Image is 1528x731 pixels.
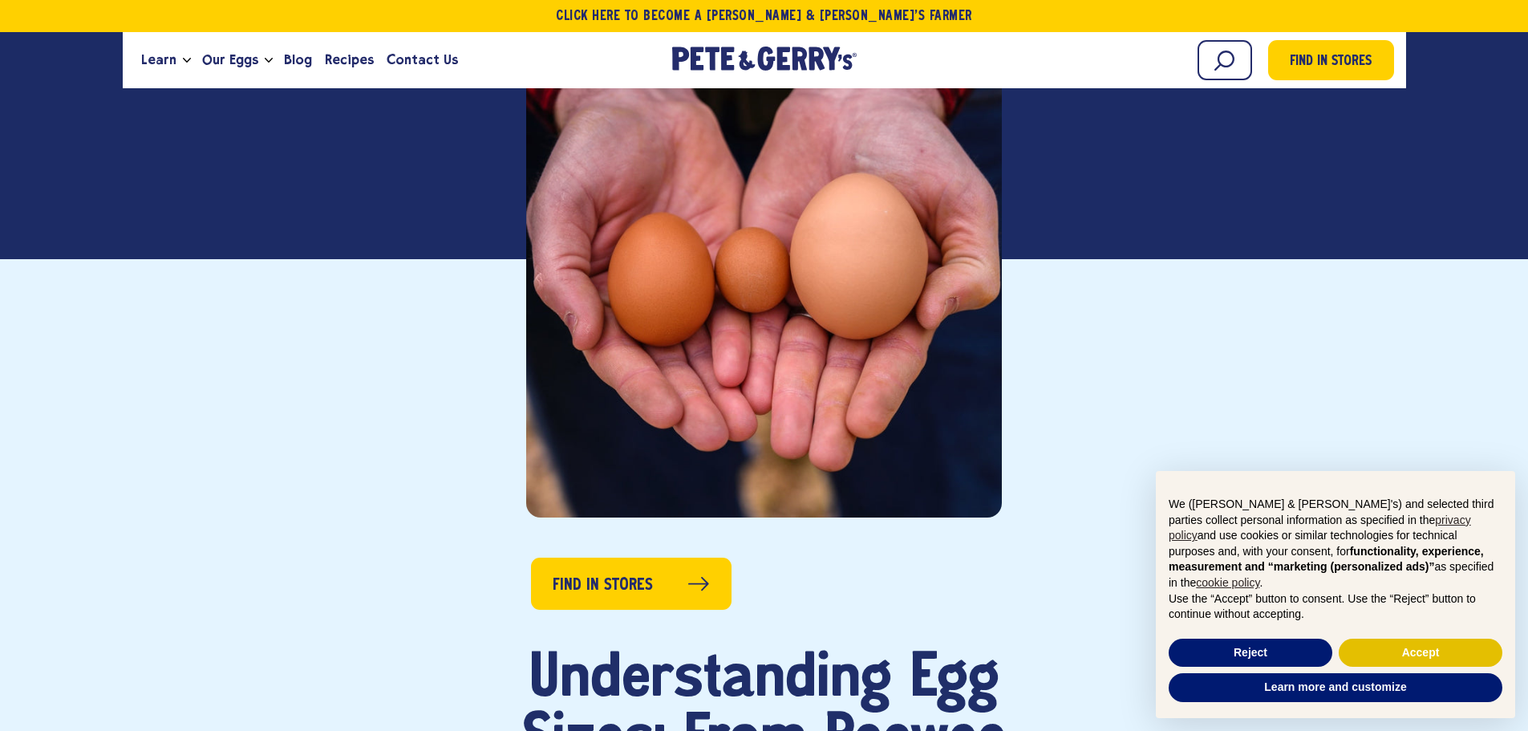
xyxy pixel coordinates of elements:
a: Contact Us [380,39,464,82]
span: Recipes [325,50,374,70]
span: Blog [284,50,312,70]
a: Find in Stores [1268,40,1394,80]
span: Our Eggs [202,50,258,70]
a: cookie policy [1196,576,1259,589]
p: We ([PERSON_NAME] & [PERSON_NAME]'s) and selected third parties collect personal information as s... [1169,497,1502,591]
a: Find in Stores [531,558,732,610]
input: Search [1198,40,1252,80]
button: Accept [1339,639,1502,668]
p: Use the “Accept” button to consent. Use the “Reject” button to continue without accepting. [1169,591,1502,623]
a: Learn [135,39,183,82]
span: Learn [141,50,176,70]
a: Recipes [318,39,380,82]
button: Open the dropdown menu for Our Eggs [265,58,273,63]
a: Blog [278,39,318,82]
span: Find in Stores [553,573,653,598]
button: Open the dropdown menu for Learn [183,58,191,63]
button: Reject [1169,639,1332,668]
span: Find in Stores [1290,51,1372,73]
a: Our Eggs [196,39,265,82]
button: Learn more and customize [1169,673,1502,702]
span: Contact Us [387,50,458,70]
